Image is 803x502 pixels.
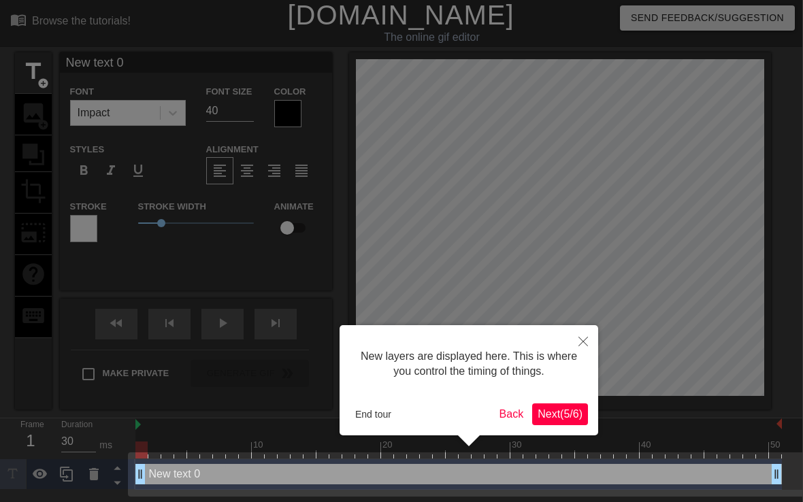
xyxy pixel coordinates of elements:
[350,404,397,424] button: End tour
[532,403,588,425] button: Next
[350,335,588,393] div: New layers are displayed here. This is where you control the timing of things.
[494,403,529,425] button: Back
[538,408,583,420] span: Next ( 5 / 6 )
[568,325,598,356] button: Close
